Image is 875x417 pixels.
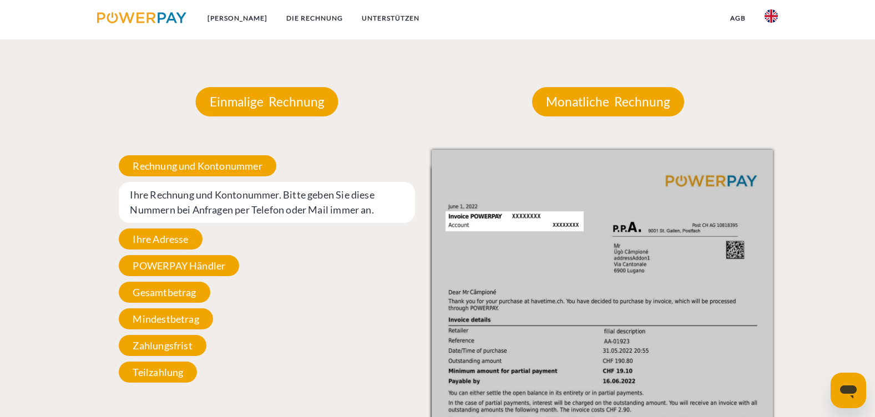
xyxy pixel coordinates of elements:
span: Ihre Rechnung und Kontonummer. Bitte geben Sie diese Nummern bei Anfragen per Telefon oder Mail i... [119,182,414,223]
span: Gesamtbetrag [119,282,210,303]
a: Unterstützen [352,8,429,28]
font: Einmalige Rechnung [210,94,325,109]
span: Zahlungsfrist [119,335,206,356]
a: AGB [721,8,755,28]
a: [PERSON_NAME] [198,8,277,28]
img: logo-powerpay.svg [97,12,186,23]
a: DIE RECHNUNG [277,8,352,28]
font: Monatliche Rechnung [546,94,670,109]
span: Ihre Adresse [119,228,202,250]
span: POWERPAY Händler [119,255,239,276]
iframe: Button to launch messaging window, conversation in progress [831,373,866,408]
img: De [765,9,778,23]
span: Teilzahlung [119,362,197,383]
span: Mindestbetrag [119,308,213,329]
span: Rechnung und Kontonummer [119,155,276,176]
